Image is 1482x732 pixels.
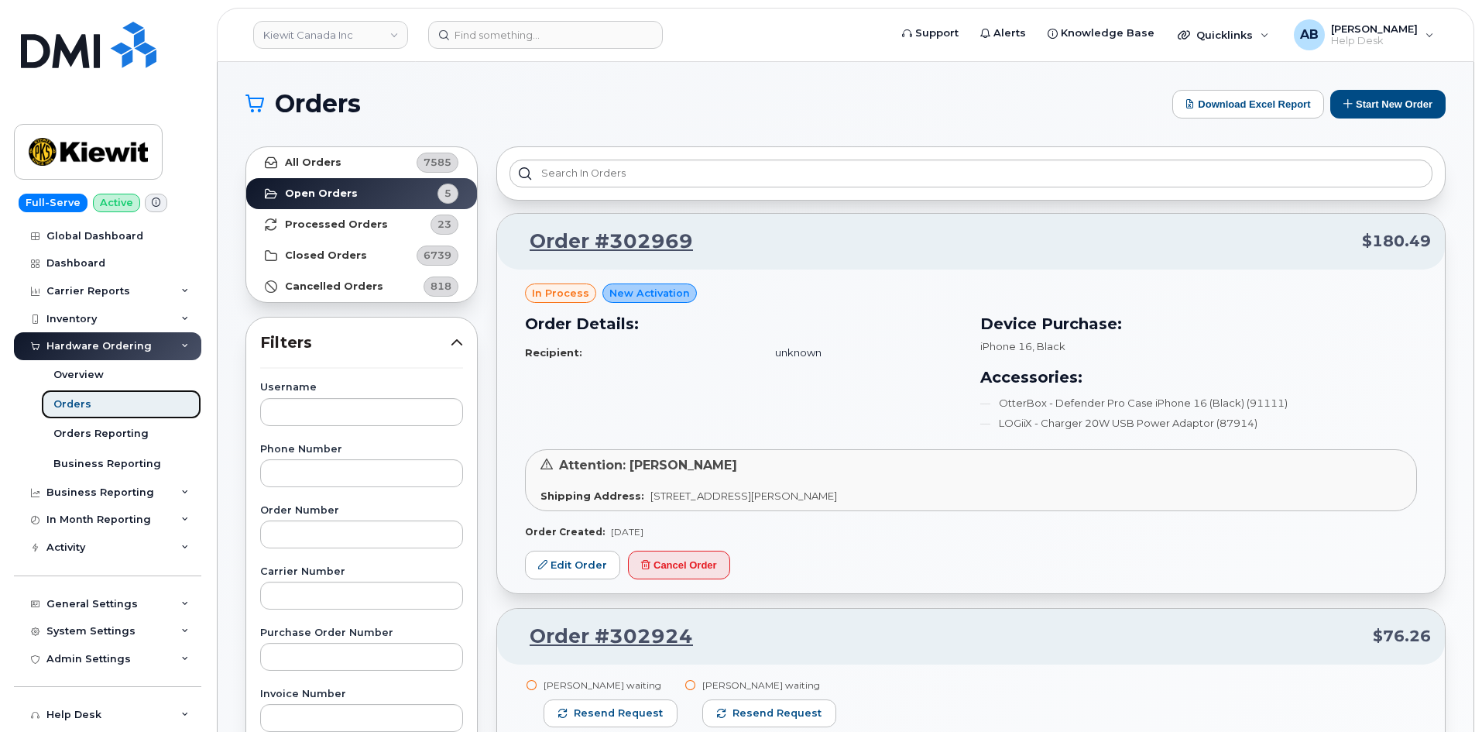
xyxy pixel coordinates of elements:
span: 818 [431,279,451,294]
strong: All Orders [285,156,341,169]
input: Search in orders [509,160,1432,187]
strong: Processed Orders [285,218,388,231]
a: Open Orders5 [246,178,477,209]
iframe: Messenger Launcher [1415,665,1470,720]
a: Order #302969 [511,228,693,256]
label: Invoice Number [260,689,463,699]
h3: Device Purchase: [980,312,1417,335]
span: Resend request [574,706,663,720]
label: Username [260,383,463,393]
strong: Cancelled Orders [285,280,383,293]
h3: Accessories: [980,366,1417,389]
span: $180.49 [1362,230,1431,253]
button: Resend request [702,699,836,727]
div: [PERSON_NAME] waiting [702,679,836,692]
a: Closed Orders6739 [246,240,477,271]
span: iPhone 16 [980,340,1032,352]
a: Edit Order [525,551,620,579]
span: Filters [260,332,451,354]
a: All Orders7585 [246,147,477,178]
a: Order #302924 [511,623,693,651]
button: Start New Order [1330,90,1446,119]
span: 6739 [424,248,451,263]
span: [DATE] [611,526,643,538]
h3: Order Details: [525,312,962,335]
span: New Activation [609,286,690,301]
strong: Shipping Address: [540,490,644,502]
td: unknown [761,339,962,366]
span: 7585 [424,155,451,170]
div: [PERSON_NAME] waiting [544,679,678,692]
span: , Black [1032,340,1065,352]
span: Attention: [PERSON_NAME] [559,458,737,473]
span: Resend request [732,706,822,720]
strong: Recipient: [525,346,582,359]
span: in process [532,286,589,301]
strong: Order Created: [525,526,605,538]
li: OtterBox - Defender Pro Case iPhone 16 (Black) (91111) [980,396,1417,411]
span: 23 [437,217,451,232]
label: Phone Number [260,445,463,455]
a: Processed Orders23 [246,209,477,240]
li: LOGiiX - Charger 20W USB Power Adaptor (87914) [980,416,1417,431]
label: Carrier Number [260,567,463,577]
label: Order Number [260,506,463,516]
button: Resend request [544,699,678,727]
strong: Closed Orders [285,249,367,262]
button: Cancel Order [628,551,730,579]
label: Purchase Order Number [260,628,463,638]
span: $76.26 [1373,625,1431,648]
button: Download Excel Report [1172,90,1324,119]
span: 5 [444,186,451,201]
span: [STREET_ADDRESS][PERSON_NAME] [650,490,837,502]
a: Cancelled Orders818 [246,271,477,302]
strong: Open Orders [285,187,358,200]
span: Orders [275,92,361,115]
